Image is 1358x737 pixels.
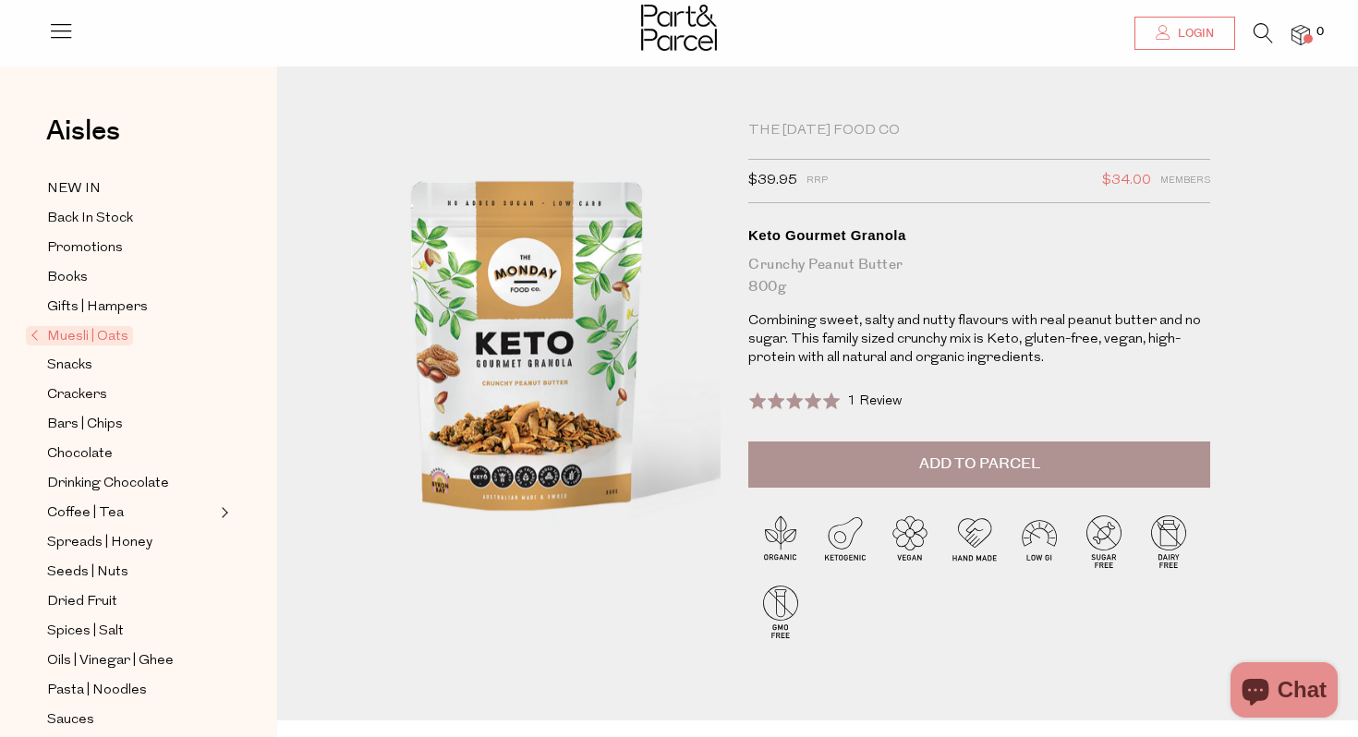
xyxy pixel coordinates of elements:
a: Chocolate [47,442,215,465]
span: $34.00 [1102,169,1151,193]
inbox-online-store-chat: Shopify online store chat [1225,662,1343,722]
div: The [DATE] Food Co [748,122,1210,140]
span: Coffee | Tea [47,502,124,525]
span: Add to Parcel [919,453,1040,475]
img: P_P-ICONS-Live_Bec_V11_Ketogenic.svg [813,509,878,574]
a: Bars | Chips [47,413,215,436]
a: Seeds | Nuts [47,561,215,584]
img: P_P-ICONS-Live_Bec_V11_Handmade.svg [942,509,1007,574]
a: Promotions [47,236,215,260]
span: Drinking Chocolate [47,473,169,495]
a: Books [47,266,215,289]
img: P_P-ICONS-Live_Bec_V11_GMO_Free.svg [748,579,813,644]
button: Expand/Collapse Coffee | Tea [216,501,229,524]
img: P_P-ICONS-Live_Bec_V11_Low_Gi.svg [1007,509,1072,574]
span: Promotions [47,237,123,260]
a: Gifts | Hampers [47,296,215,319]
span: Chocolate [47,443,113,465]
a: Coffee | Tea [47,501,215,525]
span: Crackers [47,384,107,406]
img: Keto Gourmet Granola [333,122,721,580]
button: Add to Parcel [748,441,1210,488]
span: Aisles [46,111,120,151]
span: Books [47,267,88,289]
img: P_P-ICONS-Live_Bec_V11_Dairy_Free.svg [1136,509,1201,574]
span: 1 Review [847,394,902,408]
a: Muesli | Oats [30,325,215,347]
a: Drinking Chocolate [47,472,215,495]
a: Aisles [46,117,120,163]
span: $39.95 [748,169,797,193]
a: Spices | Salt [47,620,215,643]
p: Combining sweet, salty and nutty flavours with real peanut butter and no sugar. This family sized... [748,312,1210,368]
div: Keto Gourmet Granola [748,226,1210,245]
span: Snacks [47,355,92,377]
img: Part&Parcel [641,5,717,51]
img: P_P-ICONS-Live_Bec_V11_Organic.svg [748,509,813,574]
img: P_P-ICONS-Live_Bec_V11_Vegan.svg [878,509,942,574]
span: Oils | Vinegar | Ghee [47,650,174,672]
a: Oils | Vinegar | Ghee [47,649,215,672]
a: Pasta | Noodles [47,679,215,702]
a: Snacks [47,354,215,377]
a: 0 [1291,25,1310,44]
a: Sauces [47,708,215,731]
span: Sauces [47,709,94,731]
a: Login [1134,17,1235,50]
span: Spreads | Honey [47,532,152,554]
div: Crunchy Peanut Butter 800g [748,254,1210,298]
span: Gifts | Hampers [47,296,148,319]
span: Pasta | Noodles [47,680,147,702]
span: Muesli | Oats [26,326,133,345]
a: Crackers [47,383,215,406]
span: Dried Fruit [47,591,117,613]
span: Login [1173,26,1214,42]
a: NEW IN [47,177,215,200]
span: 0 [1312,24,1328,41]
a: Dried Fruit [47,590,215,613]
span: Members [1160,169,1210,193]
span: Bars | Chips [47,414,123,436]
span: Spices | Salt [47,621,124,643]
a: Back In Stock [47,207,215,230]
span: Back In Stock [47,208,133,230]
span: RRP [806,169,828,193]
span: NEW IN [47,178,101,200]
span: Seeds | Nuts [47,562,128,584]
a: Spreads | Honey [47,531,215,554]
img: P_P-ICONS-Live_Bec_V11_Sugar_Free.svg [1072,509,1136,574]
